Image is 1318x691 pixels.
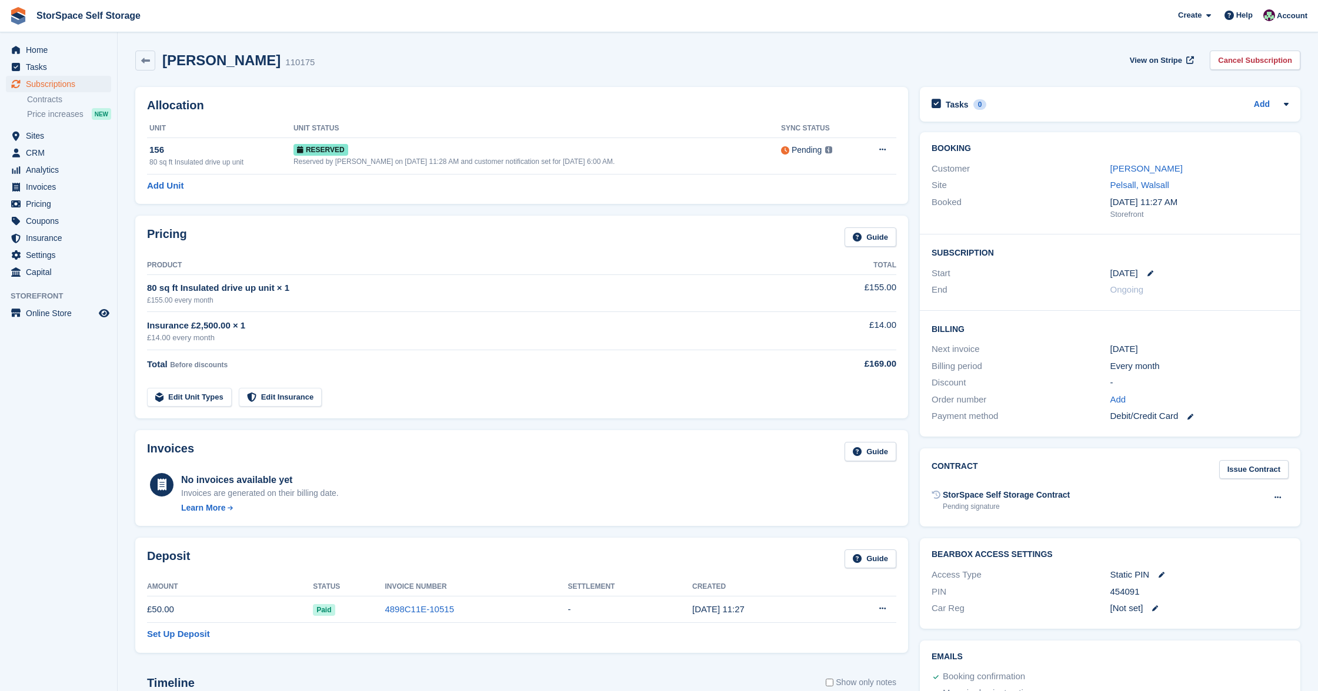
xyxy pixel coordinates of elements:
[932,196,1110,220] div: Booked
[1110,376,1289,390] div: -
[845,227,896,247] a: Guide
[825,146,832,153] img: icon-info-grey-7440780725fd019a000dd9b08b2336e03edf1995a4989e88bcd33f0948082b44.svg
[1130,55,1182,66] span: View on Stripe
[1277,10,1307,22] span: Account
[26,162,96,178] span: Analytics
[6,59,111,75] a: menu
[6,305,111,321] a: menu
[780,312,896,350] td: £14.00
[792,144,822,156] div: Pending
[692,604,745,614] time: 2025-09-25 10:27:23 UTC
[1110,568,1289,582] div: Static PIN
[147,281,780,295] div: 80 sq ft Insulated drive up unit × 1
[147,99,896,112] h2: Allocation
[26,213,96,229] span: Coupons
[6,247,111,263] a: menu
[181,502,225,514] div: Learn More
[149,143,293,157] div: 156
[943,489,1070,501] div: StorSpace Self Storage Contract
[147,442,194,461] h2: Invoices
[147,578,313,596] th: Amount
[780,357,896,371] div: £169.00
[149,157,293,167] div: 80 sq ft Insulated drive up unit
[973,99,987,110] div: 0
[568,578,692,596] th: Settlement
[1110,180,1169,190] a: Pelsall, Walsall
[147,256,780,275] th: Product
[26,128,96,144] span: Sites
[1219,460,1289,479] a: Issue Contract
[826,676,896,689] label: Show only notes
[147,388,232,407] a: Edit Unit Types
[1110,360,1289,373] div: Every month
[943,501,1070,512] div: Pending signature
[6,264,111,280] a: menu
[147,359,168,369] span: Total
[1110,393,1126,407] a: Add
[1110,163,1183,173] a: [PERSON_NAME]
[826,676,833,689] input: Show only notes
[385,578,568,596] th: Invoice Number
[6,196,111,212] a: menu
[313,604,335,616] span: Paid
[1110,209,1289,220] div: Storefront
[26,42,96,58] span: Home
[293,156,781,167] div: Reserved by [PERSON_NAME] on [DATE] 11:28 AM and customer notification set for [DATE] 6:00 AM.
[6,213,111,229] a: menu
[385,604,454,614] a: 4898C11E-10515
[932,550,1289,559] h2: BearBox Access Settings
[147,596,313,623] td: £50.00
[285,56,315,69] div: 110175
[6,76,111,92] a: menu
[239,388,322,407] a: Edit Insurance
[293,119,781,138] th: Unit Status
[932,267,1110,280] div: Start
[27,109,84,120] span: Price increases
[932,323,1289,334] h2: Billing
[845,549,896,569] a: Guide
[1110,602,1289,615] div: [Not set]
[26,145,96,161] span: CRM
[932,360,1110,373] div: Billing period
[845,442,896,461] a: Guide
[26,59,96,75] span: Tasks
[147,676,195,690] h2: Timeline
[932,585,1110,599] div: PIN
[1110,196,1289,209] div: [DATE] 11:27 AM
[946,99,969,110] h2: Tasks
[1254,98,1270,112] a: Add
[147,295,780,306] div: £155.00 every month
[1210,51,1300,70] a: Cancel Subscription
[293,144,348,156] span: Reserved
[181,473,339,487] div: No invoices available yet
[147,227,187,247] h2: Pricing
[932,343,1110,356] div: Next invoice
[32,6,145,25] a: StorSpace Self Storage
[781,119,859,138] th: Sync Status
[932,179,1110,192] div: Site
[6,230,111,246] a: menu
[26,264,96,280] span: Capital
[92,108,111,120] div: NEW
[1178,9,1202,21] span: Create
[932,393,1110,407] div: Order number
[147,332,780,344] div: £14.00 every month
[780,274,896,311] td: £155.00
[932,568,1110,582] div: Access Type
[932,460,978,479] h2: Contract
[1263,9,1275,21] img: Ross Hadlington
[147,628,210,641] a: Set Up Deposit
[27,94,111,105] a: Contracts
[97,306,111,320] a: Preview store
[11,290,117,302] span: Storefront
[181,502,339,514] a: Learn More
[6,162,111,178] a: menu
[932,162,1110,176] div: Customer
[313,578,385,596] th: Status
[147,179,183,193] a: Add Unit
[9,7,27,25] img: stora-icon-8386f47178a22dfd0bd8f6a31ec36ba5ce8667c1dd55bd0f319d3a0aa187defe.svg
[780,256,896,275] th: Total
[181,487,339,499] div: Invoices are generated on their billing date.
[1110,410,1289,423] div: Debit/Credit Card
[932,602,1110,615] div: Car Reg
